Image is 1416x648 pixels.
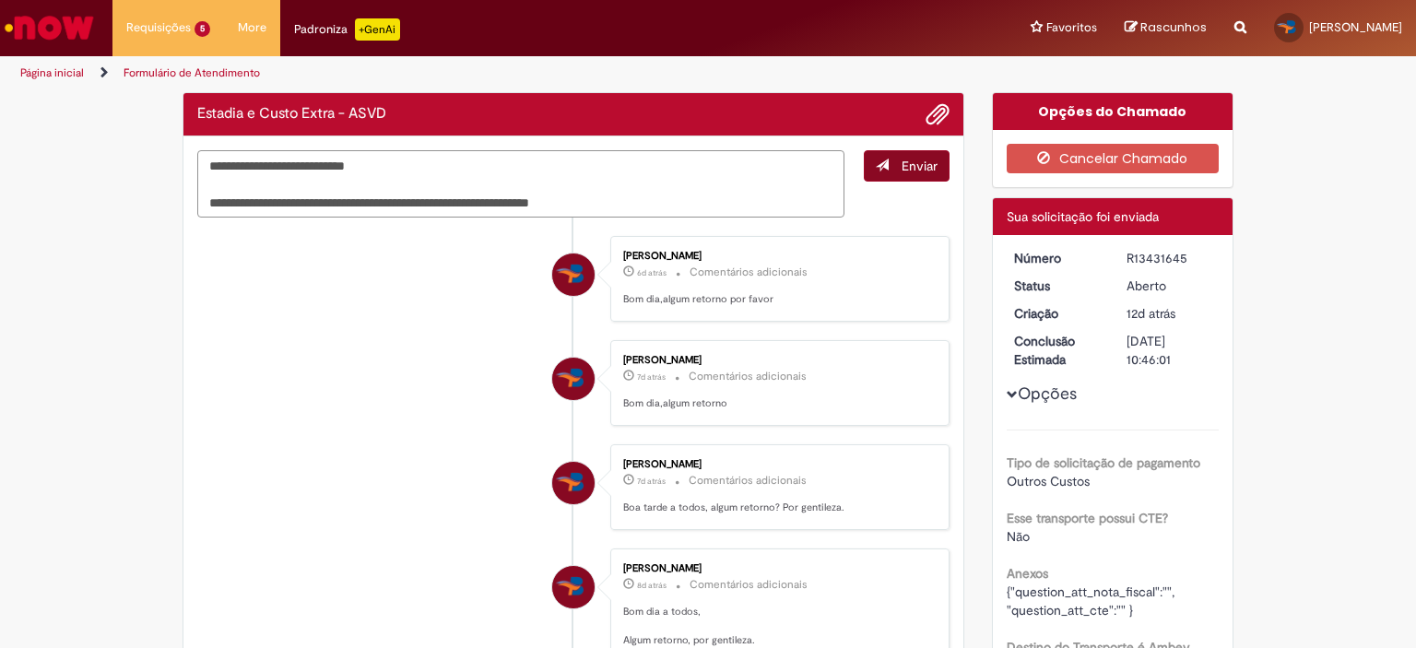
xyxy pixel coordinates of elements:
[1000,277,1114,295] dt: Status
[623,396,930,411] p: Bom dia,algum retorno
[2,9,97,46] img: ServiceNow
[637,371,666,383] span: 7d atrás
[1000,249,1114,267] dt: Número
[124,65,260,80] a: Formulário de Atendimento
[637,371,666,383] time: 26/08/2025 08:55:41
[552,462,595,504] div: Thiago César
[126,18,191,37] span: Requisições
[197,150,844,218] textarea: Digite sua mensagem aqui...
[1127,277,1212,295] div: Aberto
[637,580,667,591] span: 8d atrás
[623,605,930,648] p: Bom dia a todos, Algum retorno, por gentileza.
[623,563,930,574] div: [PERSON_NAME]
[1140,18,1207,36] span: Rascunhos
[864,150,950,182] button: Enviar
[637,267,667,278] span: 6d atrás
[1007,454,1200,471] b: Tipo de solicitação de pagamento
[294,18,400,41] div: Padroniza
[552,566,595,608] div: Thiago César
[1127,304,1212,323] div: 20/08/2025 10:45:58
[1046,18,1097,37] span: Favoritos
[1007,583,1178,619] span: {"question_att_nota_fiscal":"", "question_att_cte":"" }
[993,93,1233,130] div: Opções do Chamado
[637,580,667,591] time: 25/08/2025 09:02:00
[1007,144,1220,173] button: Cancelar Chamado
[637,476,666,487] span: 7d atrás
[623,501,930,515] p: Boa tarde a todos, algum retorno? Por gentileza.
[689,369,807,384] small: Comentários adicionais
[623,251,930,262] div: [PERSON_NAME]
[20,65,84,80] a: Página inicial
[1000,304,1114,323] dt: Criação
[623,459,930,470] div: [PERSON_NAME]
[689,473,807,489] small: Comentários adicionais
[623,355,930,366] div: [PERSON_NAME]
[1007,473,1090,489] span: Outros Custos
[1000,332,1114,369] dt: Conclusão Estimada
[1007,528,1030,545] span: Não
[1127,305,1175,322] time: 20/08/2025 10:45:58
[355,18,400,41] p: +GenAi
[1007,565,1048,582] b: Anexos
[1007,208,1159,225] span: Sua solicitação foi enviada
[902,158,938,174] span: Enviar
[197,106,386,123] h2: Estadia e Custo Extra - ASVD Histórico de tíquete
[1007,510,1168,526] b: Esse transporte possui CTE?
[637,476,666,487] time: 25/08/2025 13:09:34
[623,292,930,307] p: Bom dia,algum retorno por favor
[1309,19,1402,35] span: [PERSON_NAME]
[637,267,667,278] time: 27/08/2025 08:22:03
[1127,249,1212,267] div: R13431645
[552,358,595,400] div: Thiago César
[690,577,808,593] small: Comentários adicionais
[552,253,595,296] div: Thiago César
[1125,19,1207,37] a: Rascunhos
[926,102,950,126] button: Adicionar anexos
[238,18,266,37] span: More
[14,56,930,90] ul: Trilhas de página
[690,265,808,280] small: Comentários adicionais
[1127,332,1212,369] div: [DATE] 10:46:01
[1127,305,1175,322] span: 12d atrás
[195,21,210,37] span: 5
